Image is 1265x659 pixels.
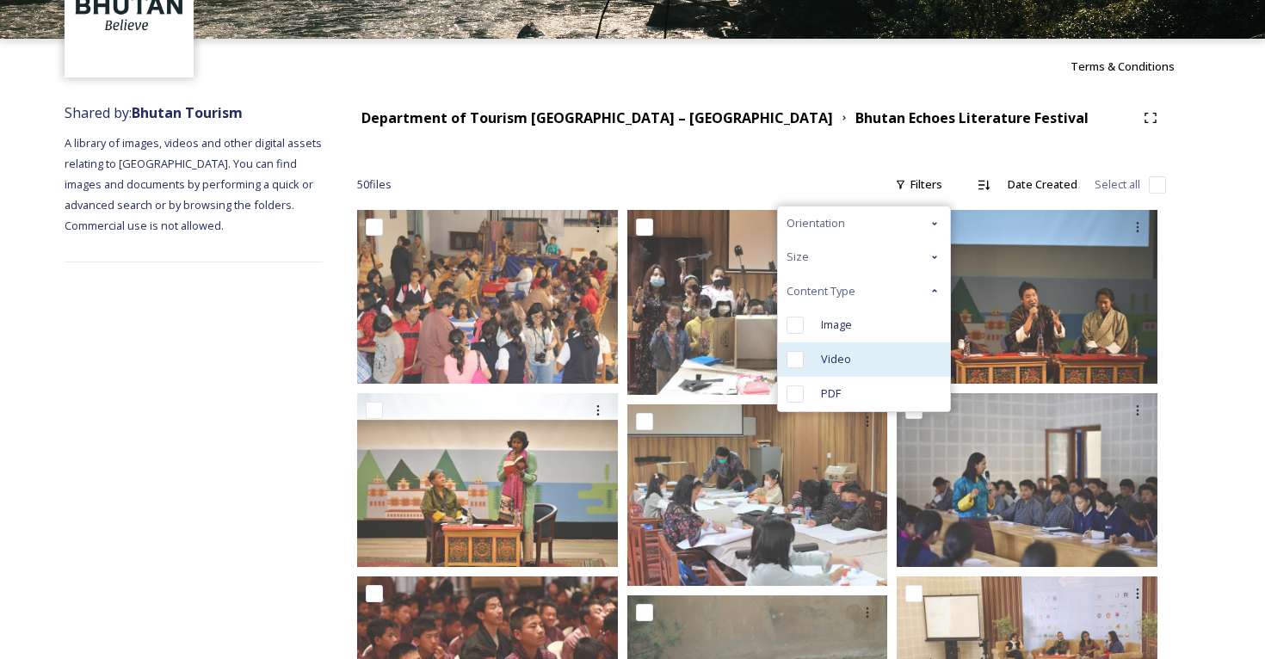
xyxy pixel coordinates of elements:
[357,393,618,567] img: Bhutan Echoes1.JPG
[787,283,855,299] span: Content Type
[821,317,852,333] span: Image
[1095,176,1140,193] span: Select all
[65,103,243,122] span: Shared by:
[357,210,618,384] img: Bhutan Echoes15.JPG
[855,108,1089,127] strong: Bhutan Echoes Literature Festival
[65,135,324,233] span: A library of images, videos and other digital assets relating to [GEOGRAPHIC_DATA]. You can find ...
[1071,59,1175,74] span: Terms & Conditions
[357,176,392,193] span: 50 file s
[787,249,809,265] span: Size
[897,210,1157,384] img: Bhutan Echoes4.JPG
[132,103,243,122] strong: Bhutan Tourism
[897,393,1157,567] img: Bhutan Echoes3.JPG
[821,385,841,402] span: PDF
[627,404,888,586] img: Bhutan Echoes8.JPG
[1071,56,1200,77] a: Terms & Conditions
[821,351,851,367] span: Video
[787,215,845,231] span: Orientation
[886,168,951,201] div: Filters
[361,108,833,127] strong: Department of Tourism [GEOGRAPHIC_DATA] – [GEOGRAPHIC_DATA]
[627,210,888,395] img: Bhutan Echoes6.jpeg
[999,168,1086,201] div: Date Created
